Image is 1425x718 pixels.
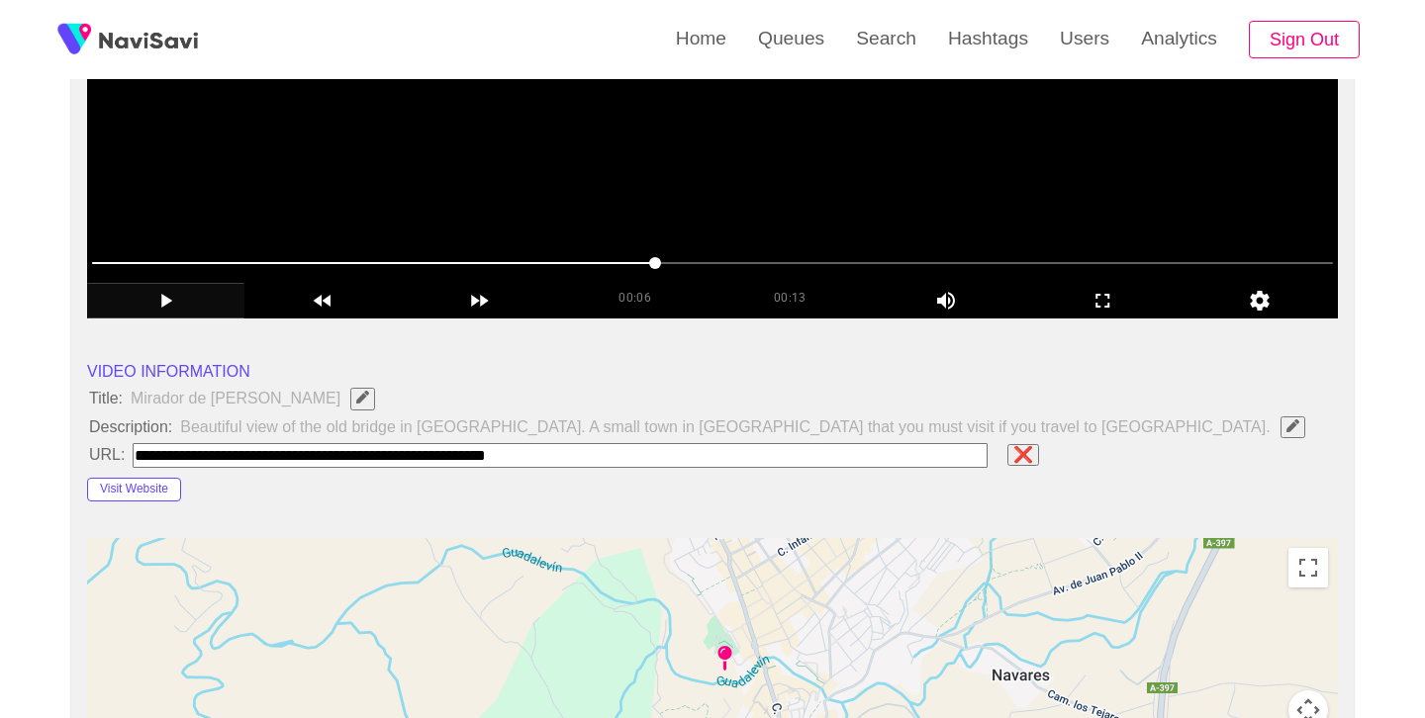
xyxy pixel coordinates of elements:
[87,418,174,436] span: Description:
[87,360,1338,384] li: VIDEO INFORMATION
[1249,21,1360,59] button: Sign Out
[1007,444,1039,466] button: Cancel
[618,291,651,305] span: 00:06
[178,414,1316,440] span: Beautiful view of the old bridge in [GEOGRAPHIC_DATA]. A small town in [GEOGRAPHIC_DATA] that you...
[129,386,387,411] span: Mirador de [PERSON_NAME]
[99,30,198,49] img: fireSpot
[87,478,181,501] button: Visit Website
[868,283,1025,314] div: add
[1281,416,1305,438] button: Edit Field
[49,15,99,64] img: fireSpot
[87,390,125,407] span: Title:
[1284,419,1301,432] span: Edit Field
[87,479,181,495] a: Visit Website
[1288,548,1328,587] button: Toggle fullscreen view
[354,391,371,404] span: Edit Field
[1024,283,1182,317] div: add
[87,283,244,317] div: add
[244,283,402,317] div: add
[87,446,127,464] span: URL:
[1182,283,1339,317] div: add
[401,283,558,317] div: add
[774,291,807,305] span: 00:13
[1011,446,1035,464] span: Cancel
[350,388,375,409] button: Edit Field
